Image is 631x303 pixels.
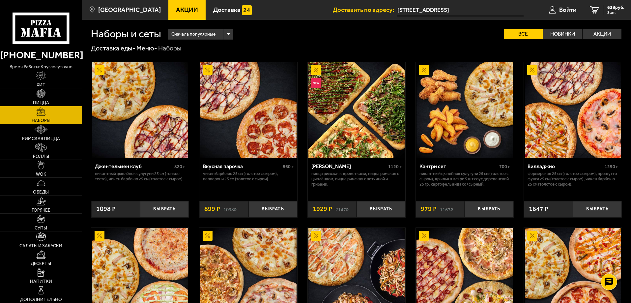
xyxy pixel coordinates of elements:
[559,7,577,13] span: Войти
[499,164,510,169] span: 700 г
[33,101,49,105] span: Пицца
[30,279,52,284] span: Напитки
[95,171,186,182] p: Пикантный цыплёнок сулугуни 25 см (тонкое тесто), Чикен Барбекю 25 см (толстое с сыром).
[465,201,513,217] button: Выбрать
[308,62,406,158] a: АкционныйНовинкаМама Миа
[92,62,188,158] img: Джентельмен клуб
[311,171,402,187] p: Пицца Римская с креветками, Пицца Римская с цыплёнком, Пицца Римская с ветчиной и грибами.
[31,261,51,266] span: Десерты
[583,29,621,39] label: Акции
[421,206,437,212] span: 979 ₽
[22,136,60,141] span: Римская пицца
[525,62,621,158] img: Вилладжио
[32,118,50,123] span: Наборы
[176,7,198,13] span: Акции
[199,62,297,158] a: АкционныйВкусная парочка
[174,164,185,169] span: 820 г
[242,5,252,15] img: 15daf4d41897b9f0e9f617042186c801.svg
[203,171,294,182] p: Чикен Барбекю 25 см (толстое с сыром), Пепперони 25 см (толстое с сыром).
[527,65,537,75] img: Акционный
[524,62,622,158] a: АкционныйВилладжио
[248,201,297,217] button: Выбрать
[573,201,622,217] button: Выбрать
[158,44,182,53] div: Наборы
[419,171,510,187] p: Пикантный цыплёнок сулугуни 25 см (толстое с сыром), крылья в кляре 5 шт соус деревенский 25 гр, ...
[95,163,173,169] div: Джентельмен клуб
[91,44,135,52] a: Доставка еды-
[529,206,548,212] span: 1647 ₽
[416,62,514,158] a: АкционныйКантри сет
[419,231,429,241] img: Акционный
[200,62,296,158] img: Вкусная парочка
[91,29,161,39] h1: Наборы и сеты
[419,163,498,169] div: Кантри сет
[397,4,524,16] input: Ваш адрес доставки
[95,231,104,241] img: Акционный
[33,154,49,159] span: Роллы
[388,164,402,169] span: 1120 г
[527,231,537,241] img: Акционный
[19,244,62,248] span: Салаты и закуски
[440,206,453,212] s: 1167 ₽
[607,5,624,10] span: 638 руб.
[311,65,321,75] img: Акционный
[33,190,49,195] span: Обеды
[416,62,513,158] img: Кантри сет
[607,11,624,15] span: 2 шт.
[95,65,104,75] img: Акционный
[308,62,405,158] img: Мама Миа
[37,83,45,87] span: Хит
[357,201,405,217] button: Выбрать
[419,65,429,75] img: Акционный
[32,208,50,213] span: Горячее
[203,65,213,75] img: Акционный
[91,62,189,158] a: АкционныйДжентельмен клуб
[203,231,213,241] img: Акционный
[605,164,618,169] span: 1290 г
[171,28,215,41] span: Сначала популярные
[311,231,321,241] img: Акционный
[98,7,161,13] span: [GEOGRAPHIC_DATA]
[311,163,387,169] div: [PERSON_NAME]
[543,29,582,39] label: Новинки
[35,226,47,230] span: Супы
[528,171,618,187] p: Фермерская 25 см (толстое с сыром), Прошутто Фунги 25 см (толстое с сыром), Чикен Барбекю 25 см (...
[136,44,157,52] a: Меню-
[204,206,220,212] span: 899 ₽
[213,7,241,13] span: Доставка
[20,297,62,302] span: Дополнительно
[311,78,321,88] img: Новинка
[36,172,46,177] span: WOK
[333,7,397,13] span: Доставить по адресу:
[140,201,189,217] button: Выбрать
[223,206,237,212] s: 1098 ₽
[283,164,294,169] span: 860 г
[313,206,332,212] span: 1929 ₽
[203,163,281,169] div: Вкусная парочка
[528,163,603,169] div: Вилладжио
[335,206,349,212] s: 2147 ₽
[96,206,116,212] span: 1098 ₽
[504,29,543,39] label: Все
